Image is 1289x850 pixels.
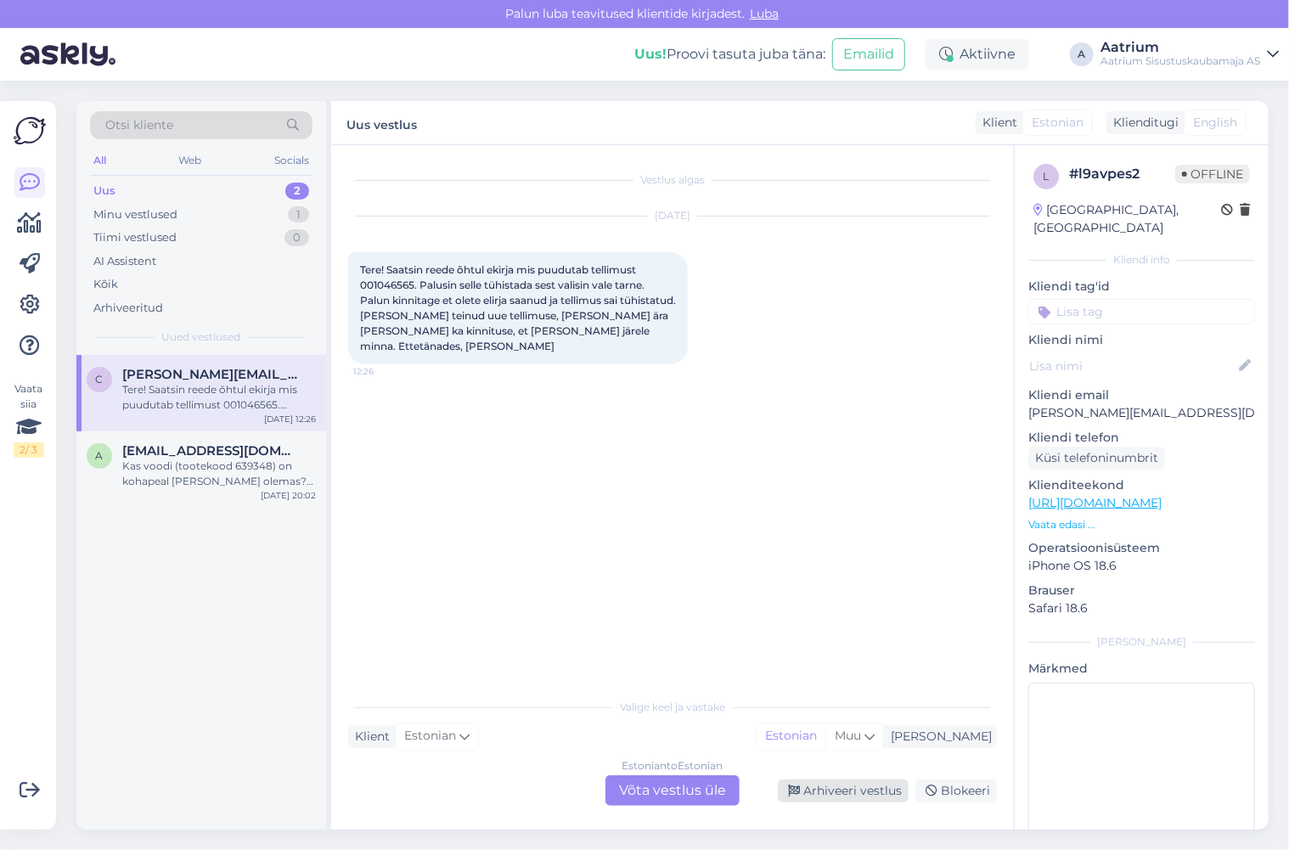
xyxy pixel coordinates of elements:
div: Võta vestlus üle [605,775,740,806]
div: Tere! Saatsin reede õhtul ekirja mis puudutab tellimust 001046565. Palusin selle tühistada sest v... [122,382,316,413]
span: Uued vestlused [162,329,241,345]
span: Otsi kliente [105,116,173,134]
span: Estonian [1032,114,1084,132]
span: Luba [745,6,784,21]
div: All [90,149,110,172]
div: Kõik [93,276,118,293]
div: Kliendi info [1028,252,1255,267]
div: Aatrium [1100,41,1260,54]
p: Brauser [1028,582,1255,600]
span: Tere! Saatsin reede õhtul ekirja mis puudutab tellimust 001046565. Palusin selle tühistada sest v... [360,263,678,352]
button: Emailid [832,38,905,70]
div: Vestlus algas [348,172,997,188]
div: 0 [284,229,309,246]
p: Vaata edasi ... [1028,517,1255,532]
div: Proovi tasuta juba täna: [634,44,825,65]
div: [GEOGRAPHIC_DATA], [GEOGRAPHIC_DATA] [1033,201,1221,237]
span: Estonian [404,727,456,746]
p: Klienditeekond [1028,476,1255,494]
p: [PERSON_NAME][EMAIL_ADDRESS][DOMAIN_NAME] [1028,404,1255,422]
div: Klient [976,114,1017,132]
div: # l9avpes2 [1069,164,1175,184]
div: Web [176,149,205,172]
div: Socials [271,149,312,172]
div: 2 [285,183,309,200]
div: Tiimi vestlused [93,229,177,246]
span: c [96,373,104,386]
p: Operatsioonisüsteem [1028,539,1255,557]
span: Muu [835,728,861,743]
div: AI Assistent [93,253,156,270]
div: Aktiivne [926,39,1029,70]
div: Küsi telefoninumbrit [1028,447,1165,470]
div: Aatrium Sisustuskaubamaja AS [1100,54,1260,68]
b: Uus! [634,46,667,62]
label: Uus vestlus [346,111,417,134]
div: Valige keel ja vastake [348,700,997,715]
a: [URL][DOMAIN_NAME] [1028,495,1162,510]
div: Estonian [757,723,825,749]
a: AatriumAatrium Sisustuskaubamaja AS [1100,41,1279,68]
p: Kliendi telefon [1028,429,1255,447]
input: Lisa tag [1028,299,1255,324]
div: [PERSON_NAME] [1028,634,1255,650]
div: 1 [288,206,309,223]
input: Lisa nimi [1029,357,1236,375]
div: [DATE] 12:26 [264,413,316,425]
span: 12:26 [353,365,417,378]
span: l [1044,170,1050,183]
p: Kliendi email [1028,386,1255,404]
div: Arhiveeri vestlus [778,780,909,802]
div: Blokeeri [915,780,997,802]
div: 2 / 3 [14,442,44,458]
p: Safari 18.6 [1028,600,1255,617]
div: [DATE] [348,208,997,223]
span: English [1193,114,1237,132]
span: airaalunurm@gmail.com [122,443,299,459]
div: Estonian to Estonian [622,758,723,774]
div: Klienditugi [1106,114,1179,132]
div: Klient [348,728,390,746]
p: Kliendi tag'id [1028,278,1255,296]
div: [PERSON_NAME] [884,728,992,746]
div: Uus [93,183,115,200]
span: a [96,449,104,462]
p: iPhone OS 18.6 [1028,557,1255,575]
div: [DATE] 20:02 [261,489,316,502]
p: Märkmed [1028,660,1255,678]
div: A [1070,42,1094,66]
span: Offline [1175,165,1250,183]
img: Askly Logo [14,115,46,147]
div: Vaata siia [14,381,44,458]
p: Kliendi nimi [1028,331,1255,349]
span: caterina.k@hotmail.com [122,367,299,382]
div: Arhiveeritud [93,300,163,317]
div: Minu vestlused [93,206,177,223]
div: Kas voodi (tootekood 639348) on kohapeal [PERSON_NAME] olemas? Kui näidist ei ole ja tellime (ett... [122,459,316,489]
